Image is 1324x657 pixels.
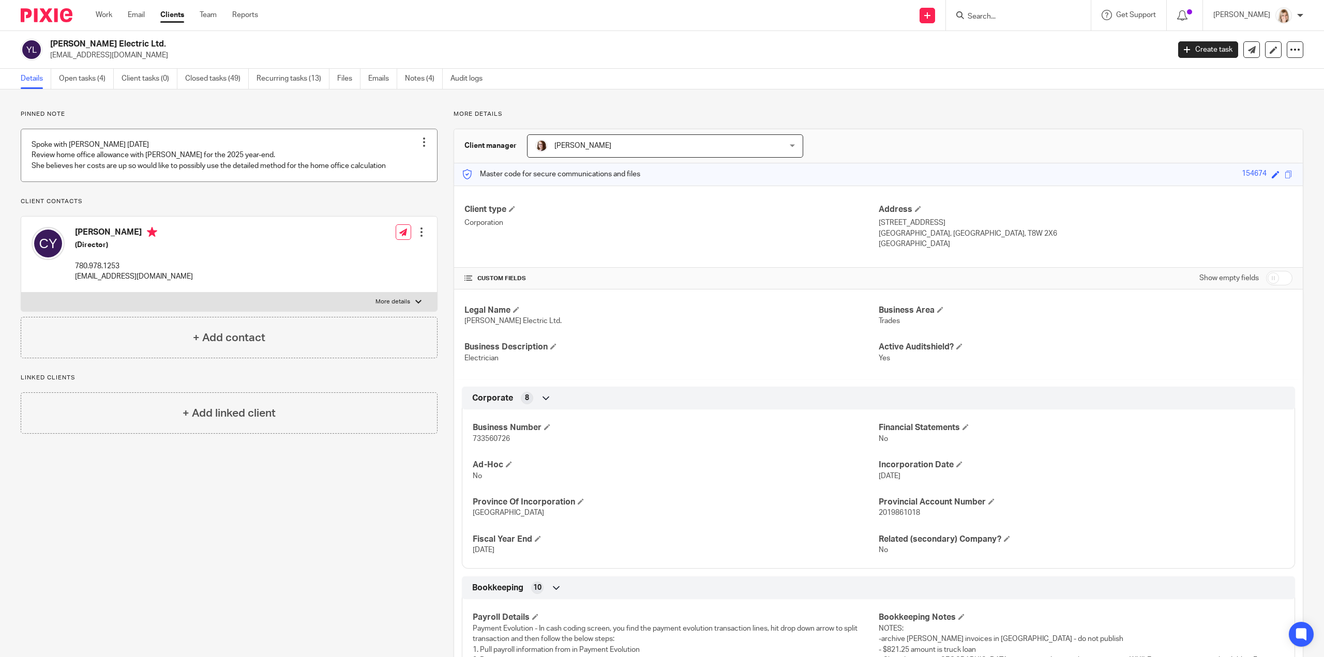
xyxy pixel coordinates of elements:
img: Kelsey%20Website-compressed%20Resized.jpg [535,140,548,152]
i: Primary [147,227,157,237]
img: Pixie [21,8,72,22]
h5: (Director) [75,240,193,250]
div: 154674 [1242,169,1267,180]
p: More details [454,110,1303,118]
span: [DATE] [879,472,900,480]
h4: Bookkeeping Notes [879,612,1284,623]
h4: Ad-Hoc [473,460,878,470]
h4: Payroll Details [473,612,878,623]
a: Open tasks (4) [59,69,114,89]
h4: + Add linked client [183,405,276,421]
span: 2019861018 [879,509,920,516]
p: [GEOGRAPHIC_DATA], [GEOGRAPHIC_DATA], T8W 2X6 [879,228,1292,239]
p: Pinned note [21,110,438,118]
h4: Business Description [464,342,878,353]
h4: + Add contact [193,330,265,346]
input: Search [967,12,1060,22]
p: More details [375,298,410,306]
a: Closed tasks (49) [185,69,249,89]
span: No [473,472,482,480]
span: Bookkeeping [472,583,523,593]
span: Trades [879,317,900,325]
p: Master code for secure communications and files [462,169,640,179]
a: Client tasks (0) [122,69,177,89]
p: [EMAIL_ADDRESS][DOMAIN_NAME] [75,271,193,282]
h4: Active Auditshield? [879,342,1292,353]
h3: Client manager [464,141,517,151]
h4: [PERSON_NAME] [75,227,193,240]
p: - $821.25 amount is truck loan [879,645,1284,655]
a: Emails [368,69,397,89]
p: 1. Pull payroll information from in Payment Evolution [473,645,878,655]
p: [GEOGRAPHIC_DATA] [879,239,1292,249]
h4: CUSTOM FIELDS [464,274,878,283]
a: Team [200,10,217,20]
p: [EMAIL_ADDRESS][DOMAIN_NAME] [50,50,1163,60]
a: Clients [160,10,184,20]
span: No [879,435,888,442]
span: Get Support [1116,11,1156,19]
p: Corporation [464,218,878,228]
span: 10 [533,583,541,593]
p: Linked clients [21,374,438,382]
a: Files [337,69,360,89]
label: Show empty fields [1199,273,1259,283]
span: No [879,546,888,554]
h4: Provincial Account Number [879,497,1284,508]
p: Client contacts [21,197,438,206]
img: svg%3E [32,227,65,260]
span: Electrician [464,355,499,362]
a: Audit logs [450,69,490,89]
span: 8 [525,393,529,403]
span: Yes [879,355,890,362]
p: [STREET_ADDRESS] [879,218,1292,228]
a: Work [96,10,112,20]
p: [PERSON_NAME] [1213,10,1270,20]
a: Email [128,10,145,20]
span: 733560726 [473,435,510,442]
a: Details [21,69,51,89]
h4: Legal Name [464,305,878,316]
span: [GEOGRAPHIC_DATA] [473,509,544,516]
a: Recurring tasks (13) [257,69,329,89]
img: svg%3E [21,39,42,60]
span: [PERSON_NAME] [554,142,611,149]
h4: Fiscal Year End [473,534,878,545]
a: Create task [1178,41,1238,58]
span: [DATE] [473,546,494,554]
h2: [PERSON_NAME] Electric Ltd. [50,39,940,50]
h4: Business Area [879,305,1292,316]
p: 780.978.1253 [75,261,193,271]
a: Reports [232,10,258,20]
img: Tayler%20Headshot%20Compressed%20Resized%202.jpg [1275,7,1292,24]
h4: Client type [464,204,878,215]
h4: Financial Statements [879,422,1284,433]
h4: Incorporation Date [879,460,1284,470]
a: Notes (4) [405,69,443,89]
h4: Business Number [473,422,878,433]
h4: Province Of Incorporation [473,497,878,508]
p: -archive [PERSON_NAME] invoices in [GEOGRAPHIC_DATA] - do not publish [879,634,1284,644]
span: Corporate [472,393,513,404]
span: [PERSON_NAME] Electric Ltd. [464,317,562,325]
h4: Related (secondary) Company? [879,534,1284,545]
h4: Address [879,204,1292,215]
